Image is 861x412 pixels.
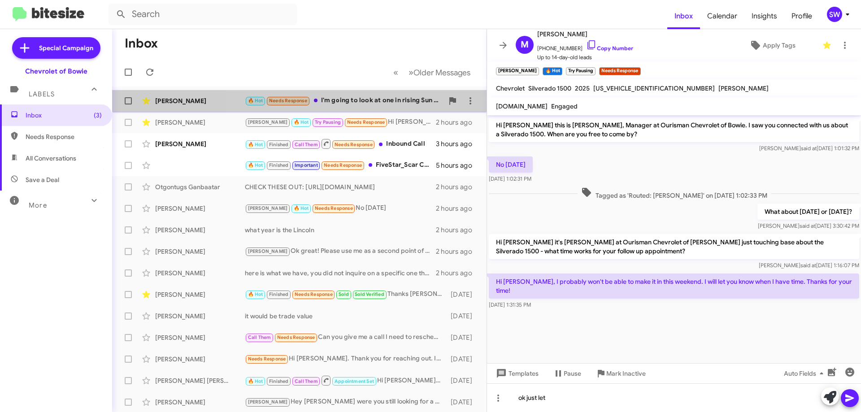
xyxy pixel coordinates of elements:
span: Needs Response [347,119,385,125]
span: Apply Tags [763,37,796,53]
div: 2 hours ago [436,204,479,213]
div: [DATE] [446,290,479,299]
a: Profile [784,3,819,29]
small: Try Pausing [566,67,596,75]
div: [PERSON_NAME] [155,204,245,213]
span: Tagged as 'Routed: [PERSON_NAME]' on [DATE] 1:02:33 PM [578,187,771,200]
p: Hi [PERSON_NAME], I probably won't be able to make it in this weekend. I will let you know when I... [489,273,859,299]
span: [PERSON_NAME] [DATE] 3:30:42 PM [758,222,859,229]
div: [PERSON_NAME] [155,247,245,256]
span: Important [295,162,318,168]
span: [PERSON_NAME] [248,399,288,405]
span: Inbox [26,111,102,120]
span: Needs Response [335,142,373,147]
span: Silverado 1500 [528,84,571,92]
p: Hi [PERSON_NAME] this is [PERSON_NAME], Manager at Ourisman Chevrolet of Bowie. I saw you connect... [489,117,859,142]
div: [PERSON_NAME] [155,398,245,407]
a: Insights [744,3,784,29]
span: 🔥 Hot [248,291,263,297]
span: Sold [339,291,349,297]
a: Calendar [700,3,744,29]
span: [PERSON_NAME] [248,248,288,254]
div: Thanks [PERSON_NAME]. My service advisor was [PERSON_NAME]. Could you please relay the message to... [245,289,446,299]
button: SW [819,7,851,22]
div: [PERSON_NAME] [155,312,245,321]
span: Needs Response [26,132,102,141]
span: 🔥 Hot [294,119,309,125]
button: Mark Inactive [588,365,653,382]
span: Needs Response [295,291,333,297]
span: (3) [94,111,102,120]
div: here is what we have, you did not inquire on a specific one that we have [245,269,436,278]
span: [PERSON_NAME] [DATE] 1:01:32 PM [759,145,859,152]
div: Hi [PERSON_NAME]. Thank you for reaching out. I appreciate the offer but I am not interested at t... [245,354,446,364]
div: [PERSON_NAME] [155,355,245,364]
p: What about [DATE] or [DATE]? [757,204,859,220]
span: More [29,201,47,209]
span: 🔥 Hot [248,378,263,384]
span: Finished [269,291,289,297]
p: Hi [PERSON_NAME] it's [PERSON_NAME] at Ourisman Chevrolet of [PERSON_NAME] just touching base abo... [489,234,859,259]
div: I'm going to look at one in rising Sun ourisman this afternoon [245,95,444,106]
span: said at [800,222,815,229]
div: what year is the Lincoln [245,226,436,234]
span: Auto Fields [784,365,827,382]
div: [PERSON_NAME] [PERSON_NAME] [155,376,245,385]
a: Inbox [667,3,700,29]
div: [PERSON_NAME] [155,226,245,234]
span: Mark Inactive [606,365,646,382]
span: Engaged [551,102,578,110]
span: Needs Response [248,356,286,362]
span: Try Pausing [315,119,341,125]
span: Needs Response [269,98,307,104]
span: Needs Response [315,205,353,211]
span: 🔥 Hot [294,205,309,211]
span: Call Them [248,334,271,340]
span: [DATE] 1:02:31 PM [489,175,531,182]
span: Older Messages [413,68,470,78]
span: Special Campaign [39,43,93,52]
span: [PERSON_NAME] [248,119,288,125]
span: Finished [269,142,289,147]
div: Hey [PERSON_NAME] were you still looking for a vehicle? [245,397,446,407]
span: 🔥 Hot [248,142,263,147]
span: « [393,67,398,78]
div: Inbound Call [245,138,436,149]
div: [PERSON_NAME] [155,333,245,342]
span: [DOMAIN_NAME] [496,102,548,110]
button: Auto Fields [777,365,834,382]
span: Chevrolet [496,84,525,92]
span: Finished [269,162,289,168]
span: Needs Response [277,334,315,340]
span: [US_VEHICLE_IDENTIFICATION_NUMBER] [593,84,715,92]
span: said at [801,145,817,152]
span: All Conversations [26,154,76,163]
span: Save a Deal [26,175,59,184]
small: [PERSON_NAME] [496,67,539,75]
span: 🔥 Hot [248,162,263,168]
div: [DATE] [446,355,479,364]
span: 2025 [575,84,590,92]
div: No [DATE] [245,203,436,213]
div: [PERSON_NAME] [155,118,245,127]
div: 2 hours ago [436,247,479,256]
span: [PERSON_NAME] [248,205,288,211]
div: [DATE] [446,376,479,385]
input: Search [109,4,297,25]
div: [PERSON_NAME] [155,96,245,105]
span: Templates [494,365,539,382]
div: Can you give me a call I need to reschedule 😢 [245,332,446,343]
div: ok just let [487,383,861,412]
span: Up to 14-day-old leads [537,53,633,62]
div: 3 hours ago [436,139,479,148]
small: Needs Response [599,67,640,75]
button: Next [403,63,476,82]
span: Appointment Set [335,378,374,384]
span: [PERSON_NAME] [537,29,633,39]
div: 2 hours ago [436,226,479,234]
span: [PERSON_NAME] [718,84,769,92]
span: M [521,38,529,52]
